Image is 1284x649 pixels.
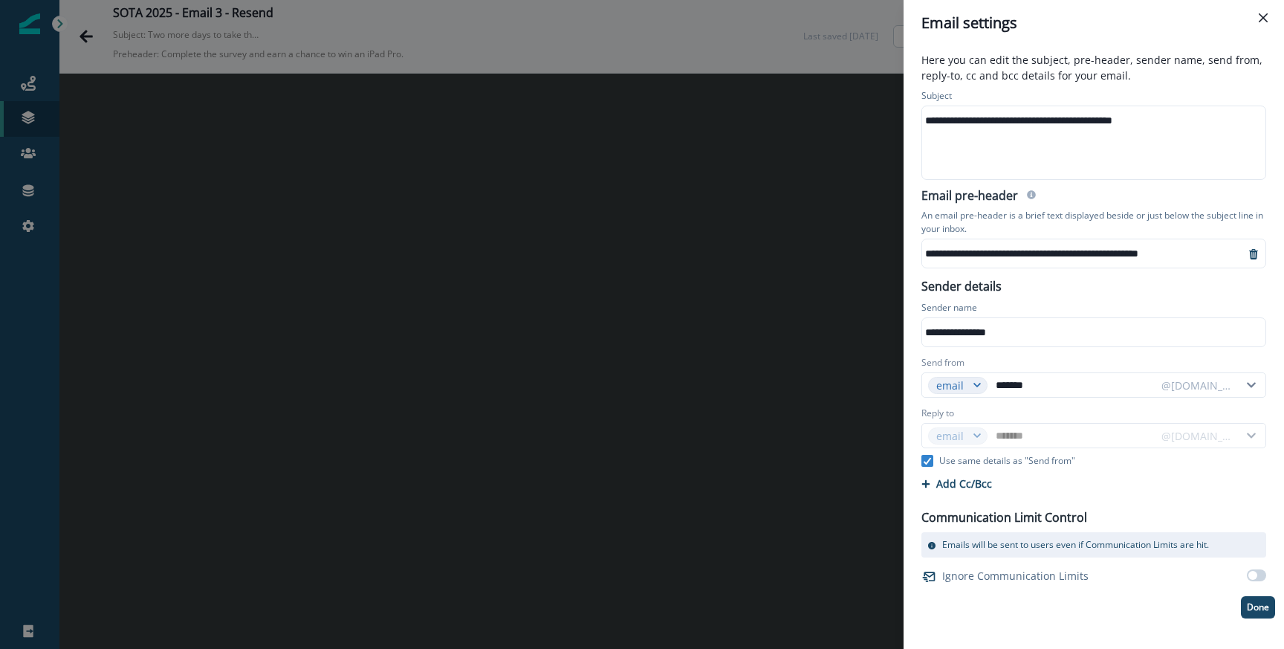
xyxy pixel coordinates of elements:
button: Done [1241,596,1275,619]
p: Subject [921,89,952,106]
div: Email settings [921,12,1266,34]
p: Here you can edit the subject, pre-header, sender name, send from, reply-to, cc and bcc details f... [912,52,1275,86]
p: Use same details as "Send from" [939,454,1075,468]
p: An email pre-header is a brief text displayed beside or just below the subject line in your inbox. [921,206,1266,239]
p: Done [1247,602,1269,613]
h2: Email pre-header [921,189,1018,206]
p: Ignore Communication Limits [942,568,1089,584]
p: Sender name [921,301,977,317]
div: email [936,378,966,393]
button: Close [1251,6,1275,30]
label: Send from [921,356,964,369]
p: Emails will be sent to users even if Communication Limits are hit. [942,538,1209,552]
div: @[DOMAIN_NAME] [1161,378,1233,393]
p: Sender details [912,274,1011,295]
label: Reply to [921,407,954,420]
svg: remove-preheader [1248,248,1259,260]
button: Add Cc/Bcc [921,477,992,491]
p: Communication Limit Control [921,508,1087,526]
